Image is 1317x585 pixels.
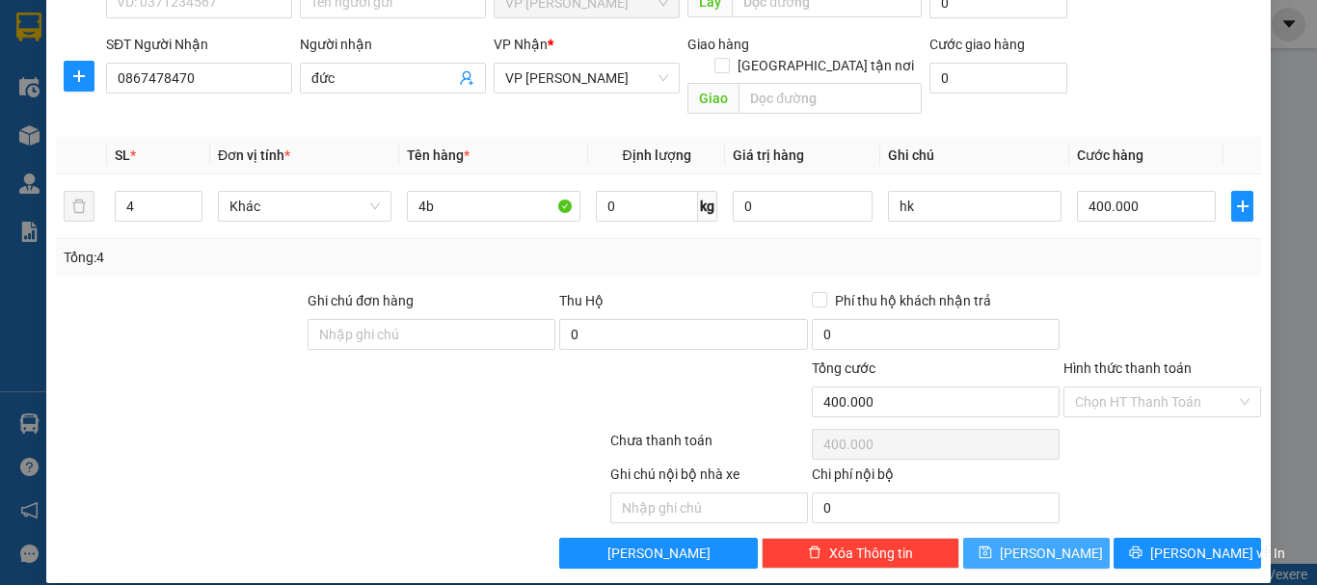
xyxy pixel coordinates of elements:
[888,191,1062,222] input: Ghi Chú
[115,147,130,163] span: SL
[733,191,872,222] input: 0
[880,137,1069,174] th: Ghi chú
[300,34,486,55] div: Người nhận
[407,191,580,222] input: VD: Bàn, Ghế
[808,545,821,561] span: delete
[687,37,749,52] span: Giao hàng
[559,538,757,569] button: [PERSON_NAME]
[827,290,999,311] span: Phí thu hộ khách nhận trả
[218,147,290,163] span: Đơn vị tính
[608,430,810,464] div: Chưa thanh toán
[407,147,470,163] span: Tên hàng
[979,545,992,561] span: save
[1114,538,1261,569] button: printer[PERSON_NAME] và In
[1077,147,1143,163] span: Cước hàng
[1129,545,1142,561] span: printer
[1063,360,1192,376] label: Hình thức thanh toán
[812,464,1060,492] div: Chi phí nội bộ
[610,492,808,523] input: Nhập ghi chú
[559,293,604,308] span: Thu Hộ
[1231,191,1253,222] button: plus
[64,247,510,268] div: Tổng: 4
[730,55,922,76] span: [GEOGRAPHIC_DATA] tận nơi
[929,63,1067,93] input: Cước giao hàng
[1000,543,1103,564] span: [PERSON_NAME]
[739,83,922,114] input: Dọc đường
[494,37,548,52] span: VP Nhận
[459,70,474,86] span: user-add
[64,61,94,92] button: plus
[698,191,717,222] span: kg
[687,83,739,114] span: Giao
[812,360,875,376] span: Tổng cước
[308,319,555,350] input: Ghi chú đơn hàng
[308,293,414,308] label: Ghi chú đơn hàng
[607,543,711,564] span: [PERSON_NAME]
[229,192,380,221] span: Khác
[505,64,668,93] span: VP Trần Quốc Hoàn
[65,68,94,84] span: plus
[829,543,913,564] span: Xóa Thông tin
[762,538,959,569] button: deleteXóa Thông tin
[733,147,804,163] span: Giá trị hàng
[106,34,292,55] div: SĐT Người Nhận
[1150,543,1285,564] span: [PERSON_NAME] và In
[963,538,1111,569] button: save[PERSON_NAME]
[622,147,690,163] span: Định lượng
[1232,199,1252,214] span: plus
[929,37,1025,52] label: Cước giao hàng
[610,464,808,492] div: Ghi chú nội bộ nhà xe
[64,191,94,222] button: delete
